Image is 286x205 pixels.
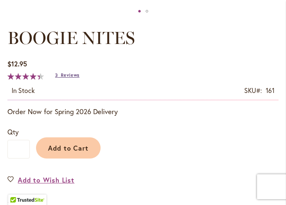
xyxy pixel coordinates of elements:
span: Reviews [61,72,79,78]
span: $12.95 [7,59,27,68]
button: Add to Cart [36,137,101,159]
div: BOOGIE NITES [136,5,143,17]
span: Add to Cart [48,144,89,152]
span: BOOGIE NITES [7,27,135,49]
div: Availability [12,86,35,95]
span: 3 [55,72,58,78]
span: Qty [7,127,19,136]
a: 3 Reviews [55,72,79,78]
div: BOOGIE NITES [143,5,151,17]
span: Add to Wish List [18,175,75,185]
div: 161 [266,86,274,95]
div: 89% [7,73,44,80]
span: In stock [12,86,35,95]
iframe: Launch Accessibility Center [6,176,29,199]
strong: SKU [244,86,262,95]
p: Order Now for Spring 2026 Delivery [7,107,279,117]
a: Add to Wish List [7,175,75,185]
